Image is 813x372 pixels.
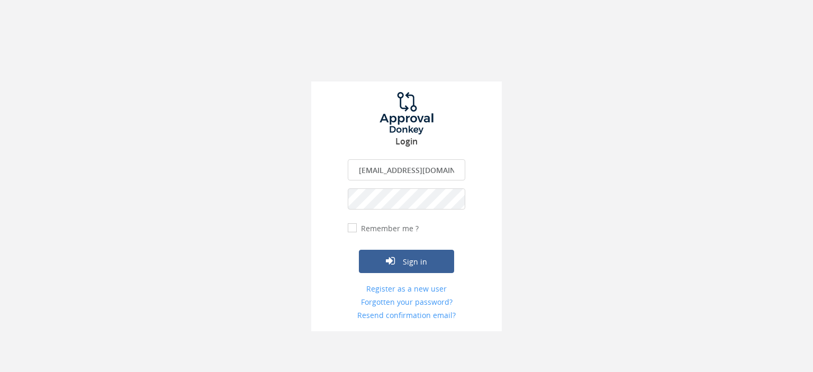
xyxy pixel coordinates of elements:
input: Enter your Email [348,159,465,180]
button: Sign in [359,250,454,273]
img: logo.png [367,92,446,134]
a: Forgotten your password? [348,297,465,307]
a: Resend confirmation email? [348,310,465,321]
a: Register as a new user [348,284,465,294]
h3: Login [311,137,502,147]
label: Remember me ? [358,223,419,234]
